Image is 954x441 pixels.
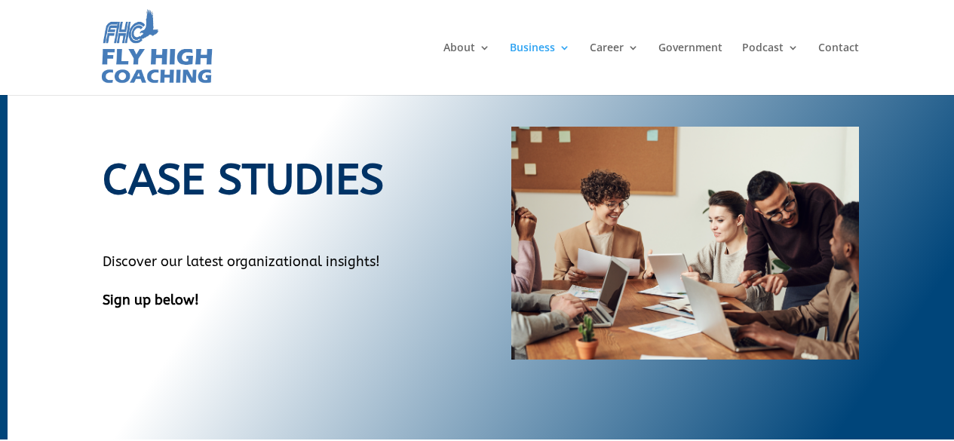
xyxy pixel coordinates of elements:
a: Podcast [742,42,799,95]
a: Business [510,42,570,95]
strong: Sign up below! [103,292,199,308]
p: Discover our latest organizational insights! [103,250,451,287]
a: Government [658,42,722,95]
img: organizational case studies [511,127,860,360]
img: Fly High Coaching [99,8,214,87]
a: Contact [818,42,859,95]
a: Career [590,42,639,95]
a: About [443,42,490,95]
span: Case studies [103,155,384,205]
